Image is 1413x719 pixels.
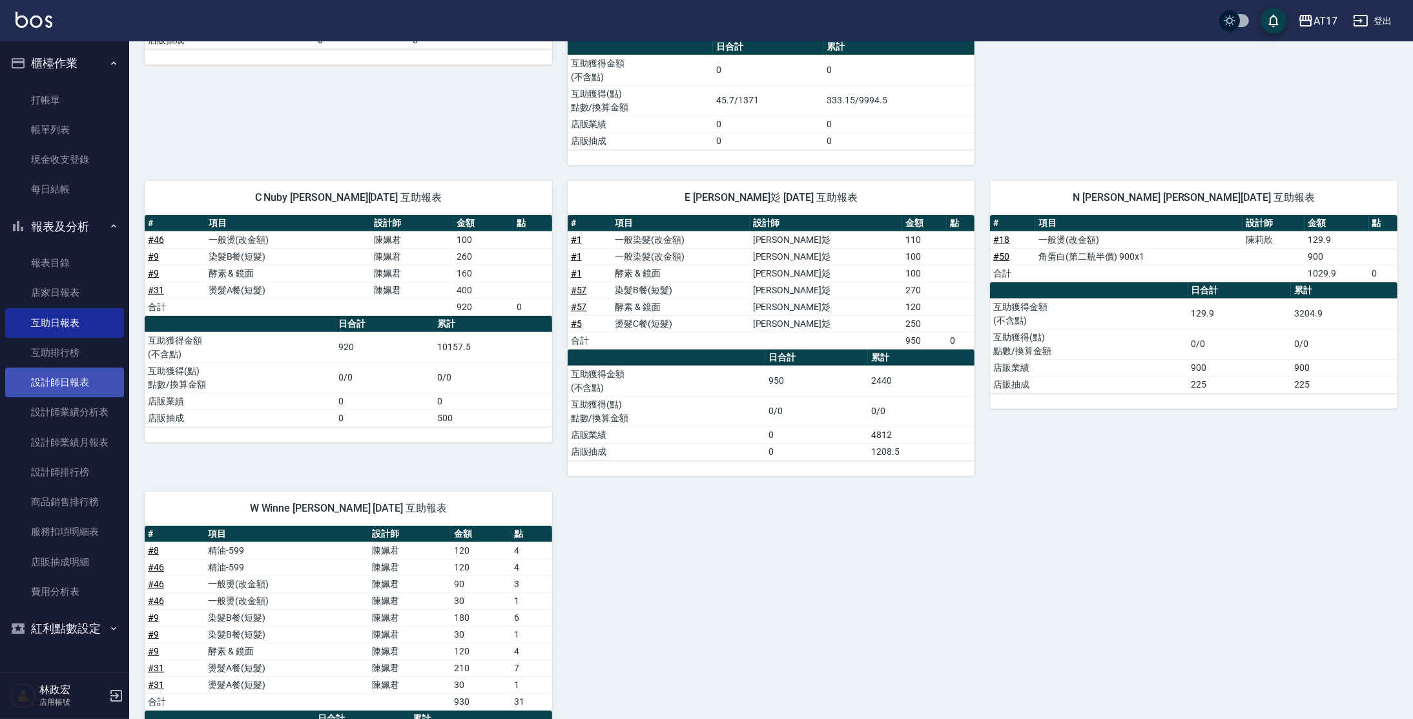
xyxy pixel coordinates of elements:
td: 店販業績 [568,426,765,443]
a: #9 [148,251,159,262]
td: 0 [765,426,868,443]
p: 店用帳號 [39,696,105,708]
div: AT17 [1314,13,1337,29]
td: 0 [713,116,823,132]
td: 0 [335,393,434,410]
td: 120 [451,643,511,660]
td: 互助獲得(點) 點數/換算金額 [145,362,335,393]
th: 設計師 [750,215,902,232]
td: 900 [1188,359,1291,376]
td: 1029.9 [1305,265,1368,282]
td: 0 [434,393,552,410]
td: 0 [713,55,823,85]
td: 染髮B餐(短髮) [612,282,749,298]
a: 費用分析表 [5,577,124,607]
td: 2440 [868,366,975,396]
th: 日合計 [765,349,868,366]
td: 120 [451,559,511,576]
button: save [1261,8,1286,34]
td: 100 [902,265,947,282]
a: 互助排行榜 [5,338,124,368]
a: 現金收支登錄 [5,145,124,174]
td: 一般燙(改金額) [1035,231,1243,248]
td: 酵素 & 鏡面 [205,643,369,660]
td: 陳姵君 [369,626,451,643]
button: 登出 [1348,9,1398,33]
a: #31 [148,680,164,690]
a: #1 [571,268,582,278]
table: a dense table [990,215,1398,282]
td: 129.9 [1305,231,1368,248]
td: 店販抽成 [145,410,335,426]
th: 點 [1369,215,1398,232]
a: 設計師排行榜 [5,457,124,487]
button: AT17 [1293,8,1343,34]
td: 一般燙(改金額) [205,576,369,592]
td: 30 [451,592,511,609]
td: 180 [451,609,511,626]
td: 合計 [145,693,205,710]
td: 260 [453,248,514,265]
td: 6 [511,609,552,626]
td: [PERSON_NAME]彣 [750,282,902,298]
td: 互助獲得(點) 點數/換算金額 [568,396,765,426]
a: 打帳單 [5,85,124,115]
td: 270 [902,282,947,298]
a: #31 [148,285,164,295]
img: Person [10,683,36,709]
td: [PERSON_NAME]彣 [750,315,902,332]
a: #5 [571,318,582,329]
td: 30 [451,676,511,693]
a: #57 [571,302,587,312]
td: 互助獲得金額 (不含點) [990,298,1188,329]
td: 陳姵君 [369,576,451,592]
td: 0 [335,410,434,426]
table: a dense table [990,282,1398,393]
td: 合計 [990,265,1035,282]
td: 950 [902,332,947,349]
td: 1 [511,626,552,643]
a: 服務扣項明細表 [5,517,124,547]
td: 互助獲得金額 (不含點) [145,332,335,362]
td: 陳姵君 [369,643,451,660]
a: 商品銷售排行榜 [5,487,124,517]
th: 金額 [902,215,947,232]
td: 店販業績 [990,359,1188,376]
td: 0 [713,132,823,149]
td: 0 [1369,265,1398,282]
th: # [145,215,205,232]
td: 0 [823,132,975,149]
td: 4 [511,643,552,660]
td: 燙髮A餐(短髮) [205,282,371,298]
td: [PERSON_NAME]彣 [750,298,902,315]
td: 1 [511,676,552,693]
th: 金額 [453,215,514,232]
td: 400 [453,282,514,298]
th: 累計 [868,349,975,366]
td: 4812 [868,426,975,443]
a: #9 [148,612,159,623]
td: 920 [453,298,514,315]
table: a dense table [145,526,552,711]
td: [PERSON_NAME]彣 [750,265,902,282]
a: 報表目錄 [5,248,124,278]
a: 每日結帳 [5,174,124,204]
table: a dense table [568,215,975,349]
th: 設計師 [1243,215,1305,232]
td: 4 [511,559,552,576]
td: 110 [902,231,947,248]
a: #46 [148,562,164,572]
a: #1 [571,234,582,245]
td: 角蛋白(第二瓶半價) 900x1 [1035,248,1243,265]
td: 一般染髮(改金額) [612,231,749,248]
td: 4 [511,542,552,559]
a: 設計師業績月報表 [5,428,124,457]
td: [PERSON_NAME]彣 [750,231,902,248]
table: a dense table [568,349,975,461]
td: 店販業績 [568,116,714,132]
td: 900 [1291,359,1398,376]
td: 染髮B餐(短髮) [205,626,369,643]
th: 累計 [1291,282,1398,299]
th: # [145,526,205,543]
th: 金額 [451,526,511,543]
